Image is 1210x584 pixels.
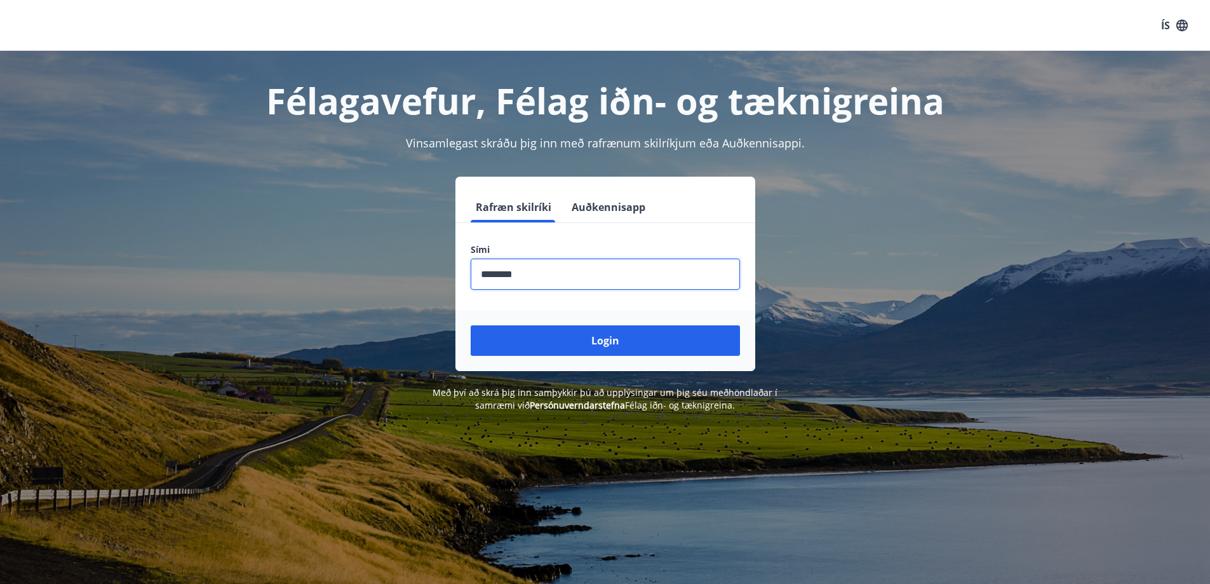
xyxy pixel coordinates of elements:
[433,386,777,411] span: Með því að skrá þig inn samþykkir þú að upplýsingar um þig séu meðhöndlaðar í samræmi við Félag i...
[406,135,805,151] span: Vinsamlegast skráðu þig inn með rafrænum skilríkjum eða Auðkennisappi.
[471,192,556,222] button: Rafræn skilríki
[471,325,740,356] button: Login
[530,399,625,411] a: Persónuverndarstefna
[1154,14,1195,37] button: ÍS
[567,192,650,222] button: Auðkennisapp
[163,76,1047,125] h1: Félagavefur, Félag iðn- og tæknigreina
[471,243,740,256] label: Sími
